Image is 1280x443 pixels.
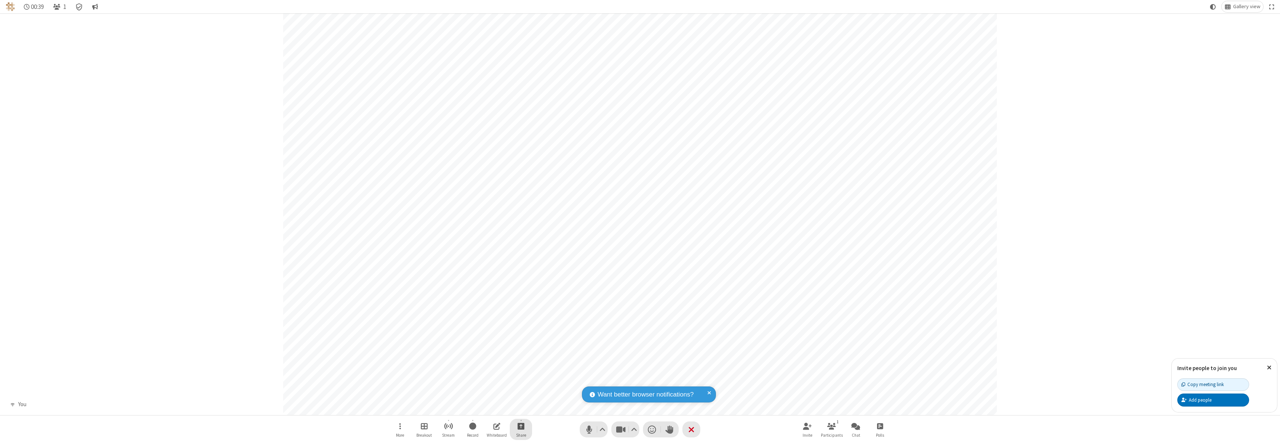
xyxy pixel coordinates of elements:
[461,419,484,440] button: Start recording
[682,421,700,437] button: End or leave meeting
[50,1,69,12] button: Open participant list
[21,1,47,12] div: Timer
[510,419,532,440] button: Start sharing
[611,421,639,437] button: Stop video (⌘+Shift+V)
[835,418,841,425] div: 1
[413,419,435,440] button: Manage Breakout Rooms
[516,433,526,437] span: Share
[629,421,639,437] button: Video setting
[661,421,679,437] button: Raise hand
[1177,365,1237,372] label: Invite people to join you
[876,433,884,437] span: Polls
[442,433,455,437] span: Stream
[803,433,812,437] span: Invite
[845,419,867,440] button: Open chat
[15,400,29,409] div: You
[820,419,843,440] button: Open participant list
[467,433,479,437] span: Record
[580,421,608,437] button: Mute (⌘+Shift+A)
[389,419,411,440] button: Open menu
[6,2,15,11] img: QA Selenium DO NOT DELETE OR CHANGE
[643,421,661,437] button: Send a reaction
[486,419,508,440] button: Open shared whiteboard
[1181,381,1224,388] div: Copy meeting link
[89,1,101,12] button: Conversation
[821,433,843,437] span: Participants
[1222,1,1263,12] button: Change layout
[869,419,891,440] button: Open poll
[487,433,507,437] span: Whiteboard
[598,421,608,437] button: Audio settings
[1261,359,1277,377] button: Close popover
[1207,1,1219,12] button: Using system theme
[852,433,860,437] span: Chat
[1266,1,1277,12] button: Fullscreen
[416,433,432,437] span: Breakout
[396,433,404,437] span: More
[1233,4,1260,10] span: Gallery view
[63,3,66,10] span: 1
[1177,394,1249,406] button: Add people
[796,419,819,440] button: Invite participants (⌘+Shift+I)
[72,1,86,12] div: Meeting details Encryption enabled
[1177,378,1249,391] button: Copy meeting link
[598,390,694,399] span: Want better browser notifications?
[31,3,44,10] span: 00:39
[437,419,460,440] button: Start streaming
